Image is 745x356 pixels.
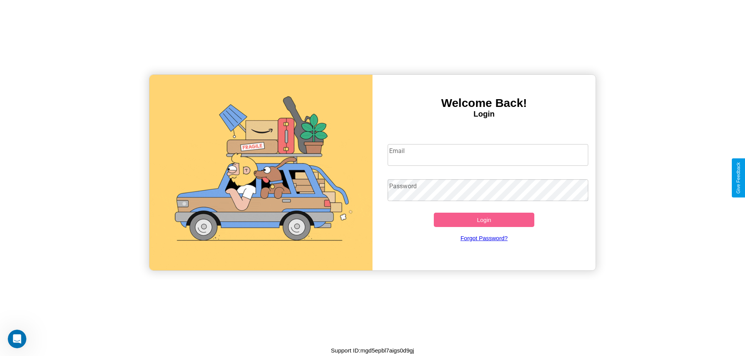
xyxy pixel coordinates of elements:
[434,213,534,227] button: Login
[8,330,26,348] iframe: Intercom live chat
[149,75,372,270] img: gif
[736,162,741,194] div: Give Feedback
[384,227,585,249] a: Forgot Password?
[372,110,596,119] h4: Login
[372,96,596,110] h3: Welcome Back!
[331,345,414,356] p: Support ID: mgd5epbl7aigs0d9gj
